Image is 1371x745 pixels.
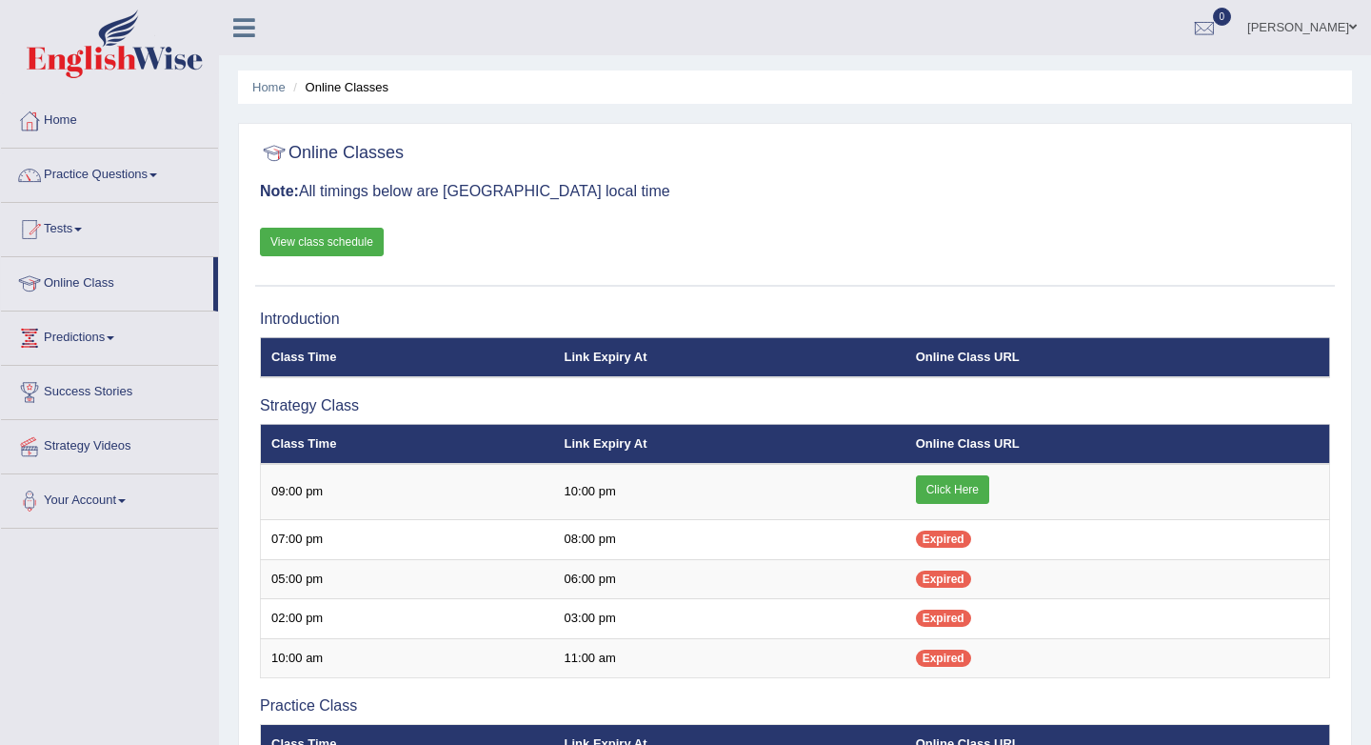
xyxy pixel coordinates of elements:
[288,78,388,96] li: Online Classes
[554,424,905,464] th: Link Expiry At
[1,474,218,522] a: Your Account
[260,697,1330,715] h3: Practice Class
[1213,8,1232,26] span: 0
[261,638,554,678] td: 10:00 am
[554,638,905,678] td: 11:00 am
[916,475,989,504] a: Click Here
[260,228,384,256] a: View class schedule
[905,424,1330,464] th: Online Class URL
[260,183,1330,200] h3: All timings below are [GEOGRAPHIC_DATA] local time
[261,520,554,560] td: 07:00 pm
[260,139,404,168] h2: Online Classes
[554,464,905,520] td: 10:00 pm
[1,257,213,305] a: Online Class
[260,397,1330,414] h3: Strategy Class
[260,311,1330,328] h3: Introduction
[916,610,971,627] span: Expired
[261,559,554,599] td: 05:00 pm
[1,203,218,251] a: Tests
[260,183,299,199] b: Note:
[1,366,218,413] a: Success Stories
[916,531,971,548] span: Expired
[1,94,218,142] a: Home
[261,464,554,520] td: 09:00 pm
[905,337,1330,377] th: Online Class URL
[261,424,554,464] th: Class Time
[1,420,218,468] a: Strategy Videos
[1,312,218,359] a: Predictions
[916,571,971,588] span: Expired
[261,599,554,639] td: 02:00 pm
[261,337,554,377] th: Class Time
[554,559,905,599] td: 06:00 pm
[252,80,286,94] a: Home
[1,149,218,196] a: Practice Questions
[554,599,905,639] td: 03:00 pm
[916,650,971,667] span: Expired
[554,337,905,377] th: Link Expiry At
[554,520,905,560] td: 08:00 pm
